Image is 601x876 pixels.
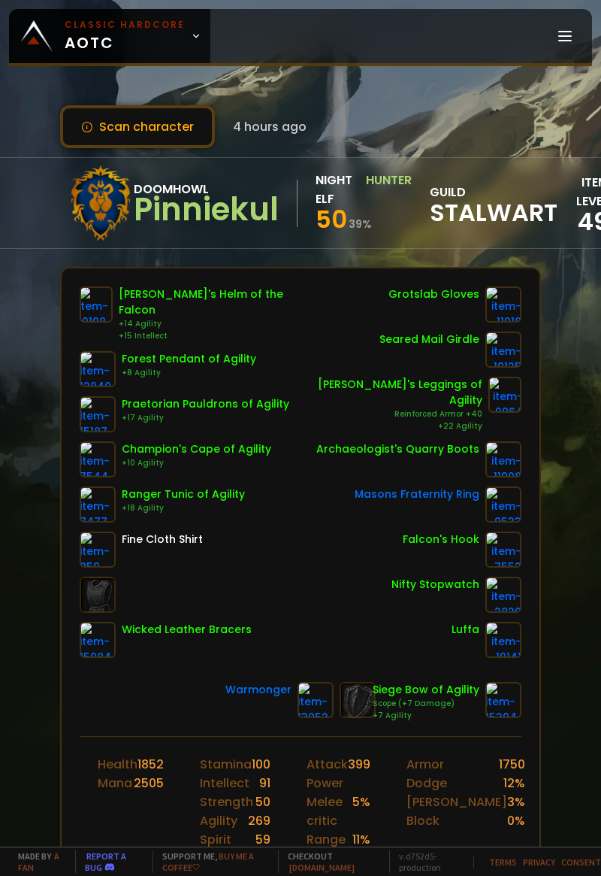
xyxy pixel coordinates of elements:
div: +18 Agility [122,502,245,514]
div: +8 Agility [122,367,256,379]
img: item-9964 [487,377,523,413]
div: Scope (+7 Damage) [373,698,479,710]
div: Health [98,755,137,774]
div: Spirit [200,830,231,849]
div: Luffa [452,622,479,638]
img: item-7477 [80,486,116,523]
div: Dodge [406,774,447,793]
div: Nifty Stopwatch [391,577,479,593]
div: +15 Intellect [119,330,303,342]
a: a fan [18,850,59,873]
img: item-11918 [485,286,521,323]
div: Falcon's Hook [403,532,479,547]
div: +22 Agility [302,420,482,432]
div: +17 Agility [122,412,289,424]
img: item-15084 [80,622,116,658]
div: 1852 [137,755,164,774]
div: 0 % [507,811,525,830]
span: 4 hours ago [233,117,307,136]
div: [PERSON_NAME] [406,793,507,811]
div: Siege Bow of Agility [373,682,479,698]
div: Armor [406,755,444,774]
div: [PERSON_NAME]'s Helm of the Falcon [119,286,303,318]
div: 12 % [503,774,525,793]
div: Block [406,811,439,830]
a: Buy me a coffee [162,850,254,873]
div: 3 % [507,793,525,811]
div: Attack Power [307,755,348,793]
img: item-15187 [80,396,116,432]
div: Masons Fraternity Ring [355,486,479,502]
span: Support me, [153,850,269,873]
div: Strength [200,793,253,811]
img: item-19125 [485,332,521,368]
div: Stamina [200,755,252,774]
div: Night Elf [316,171,361,208]
small: Classic Hardcore [65,18,185,32]
img: item-7552 [485,532,521,568]
div: +10 Agility [122,457,271,469]
span: Made by [9,850,66,873]
div: 91 [259,774,270,793]
div: Fine Cloth Shirt [122,532,203,547]
div: 2505 [134,774,164,793]
div: guild [430,183,557,224]
div: 269 [248,811,270,830]
div: +7 Agility [373,710,479,722]
div: Range critic [307,830,352,868]
span: Checkout [278,850,380,873]
div: Pinniekul [134,199,279,221]
div: 50 [255,793,270,811]
img: item-9533 [485,486,521,523]
div: +14 Agility [119,318,303,330]
a: Consent [561,856,601,868]
div: 100 [252,755,270,774]
img: item-12040 [80,351,116,387]
div: Wicked Leather Bracers [122,622,252,638]
div: 11 % [352,830,370,868]
div: Doomhowl [134,180,279,199]
small: 39 % [349,217,372,232]
div: Hunter [366,171,412,208]
div: 1750 [499,755,525,774]
a: Privacy [523,856,555,868]
span: v. d752d5 - production [389,850,464,873]
span: 50 [316,202,347,236]
img: item-7544 [80,441,116,477]
div: 5 % [352,793,370,830]
a: Terms [489,856,517,868]
a: [DOMAIN_NAME] [289,862,355,873]
div: Ranger Tunic of Agility [122,486,245,502]
img: item-859 [80,532,116,568]
img: item-10198 [78,286,114,323]
div: Melee critic [307,793,352,830]
div: 59 [255,830,270,849]
div: [PERSON_NAME]'s Leggings of Agility [302,377,482,408]
div: Champion's Cape of Agility [122,441,271,457]
button: Scan character [60,105,215,148]
div: Warmonger [225,682,291,698]
img: item-11908 [485,441,521,477]
div: Mana [98,774,132,793]
div: 399 [348,755,370,793]
img: item-15294 [485,682,521,718]
a: Report a bug [85,850,126,873]
div: Forest Pendant of Agility [122,351,256,367]
a: Classic HardcoreAOTC [9,9,210,63]
span: Stalwart [430,202,557,224]
div: Seared Mail Girdle [379,332,479,347]
div: Intellect [200,774,249,793]
img: item-13052 [297,682,334,718]
div: Agility [200,811,237,830]
div: Reinforced Armor +40 [302,408,482,420]
div: Praetorian Pauldrons of Agility [122,396,289,412]
div: Archaeologist's Quarry Boots [316,441,479,457]
span: AOTC [65,18,185,54]
img: item-2820 [485,577,521,613]
img: item-19141 [485,622,521,658]
div: Grotslab Gloves [388,286,479,302]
